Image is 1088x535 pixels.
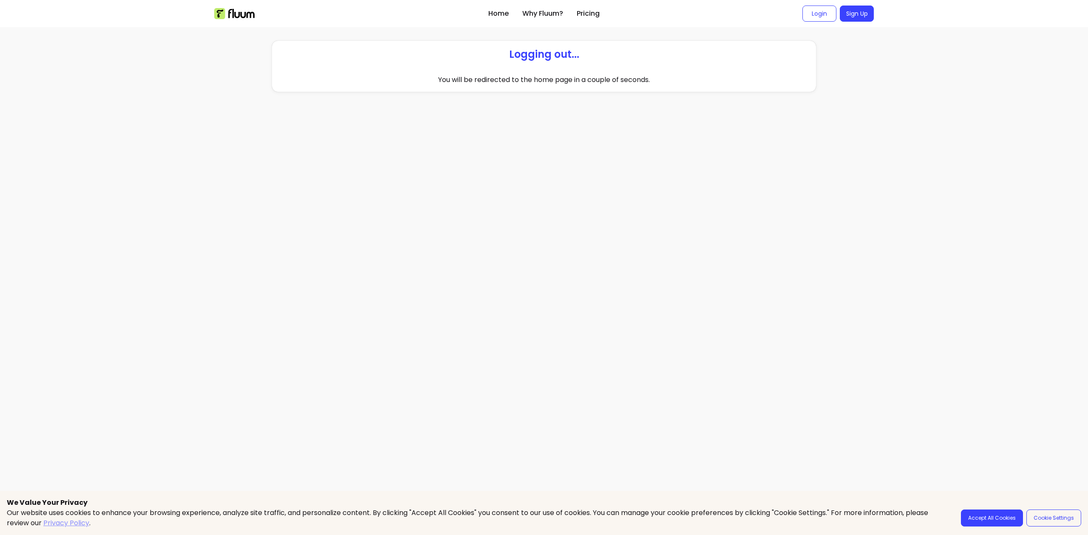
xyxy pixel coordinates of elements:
[43,518,89,528] a: Privacy Policy
[577,8,600,19] a: Pricing
[522,8,563,19] a: Why Fluum?
[7,508,951,528] p: Our website uses cookies to enhance your browsing experience, analyze site traffic, and personali...
[214,8,255,19] img: Fluum Logo
[1026,510,1081,527] button: Cookie Settings
[961,510,1023,527] button: Accept All Cookies
[802,6,836,22] a: Login
[438,75,650,85] p: You will be redirected to the home page in a couple of seconds.
[7,498,1081,508] p: We Value Your Privacy
[509,48,579,61] p: Logging out...
[488,8,509,19] a: Home
[840,6,874,22] a: Sign Up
